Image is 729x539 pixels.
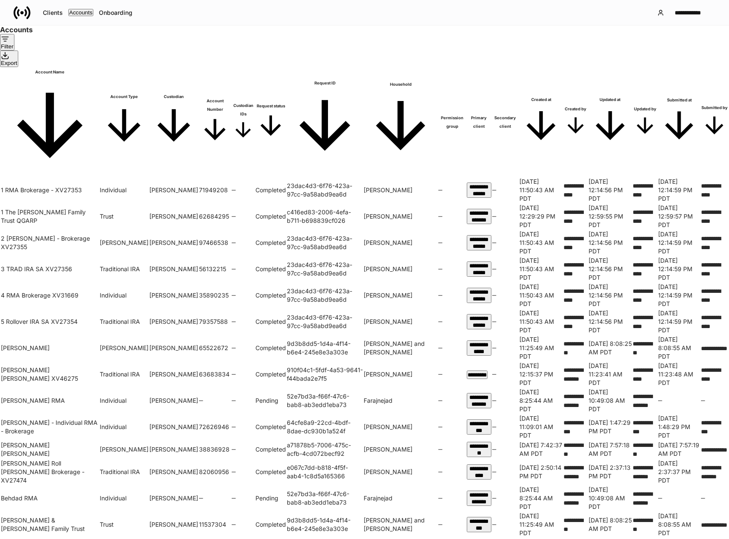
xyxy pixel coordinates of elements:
[492,520,519,529] h6: —
[519,459,563,485] td: 2025-08-17T21:50:14.787Z
[589,441,632,458] p: [DATE] 7:57:18 AM PDT
[519,441,563,458] td: 2025-09-03T14:42:37.889Z
[255,256,286,282] td: Completed
[519,177,563,203] p: [DATE] 11:50:43 AM PDT
[519,309,563,334] td: 2025-09-04T18:50:43.587Z
[492,396,519,405] h6: —
[658,441,700,458] td: 2025-09-03T14:57:19.887Z
[438,291,466,300] h6: —
[255,388,286,413] td: Pending
[232,317,255,326] h6: —
[149,177,198,203] td: Schwab
[519,512,563,537] p: [DATE] 11:25:49 AM PDT
[255,309,286,334] td: Completed
[519,512,563,537] td: 2025-08-17T18:25:49.019Z
[255,441,286,458] td: Completed
[149,388,198,413] td: Schwab
[589,230,632,255] p: [DATE] 12:14:56 PM PDT
[1,51,17,66] div: Export
[658,256,700,282] td: 2025-09-04T19:14:59.054Z
[467,114,491,131] h6: Primary client
[589,177,632,203] p: [DATE] 12:14:56 PM PDT
[519,335,563,361] td: 2025-08-17T18:25:49.031Z
[658,335,700,361] td: 2025-08-19T15:08:55.294Z
[658,362,700,387] p: [DATE] 11:23:48 AM PDT
[255,283,286,308] td: Completed
[658,459,700,485] p: [DATE] 2:37:37 PM PDT
[589,512,632,537] td: 2025-08-19T15:08:25.502Z
[492,186,519,194] h6: —
[232,344,255,352] h6: —
[149,459,198,485] td: Schwab
[364,396,437,405] p: Farajnejad
[232,212,255,221] h6: —
[1,309,99,334] td: 5 Rollover IRA SA XV27354
[492,114,519,131] span: Secondary client
[287,486,363,511] td: 52e7bd3a-f66f-47c6-bab8-ab3edd1eba73
[589,95,632,149] span: Updated at
[199,256,231,282] td: 56132215
[658,96,700,148] span: Submitted at
[199,494,231,503] h6: —
[364,340,437,357] p: [PERSON_NAME] and [PERSON_NAME]
[519,95,563,104] h6: Created at
[100,204,149,229] td: Trust
[519,230,563,255] p: [DATE] 11:50:43 AM PDT
[287,256,363,282] td: 23dac4d3-6f76-423a-97cc-9a58abd9ea6d
[658,441,700,458] p: [DATE] 7:57:19 AM PDT
[589,204,632,229] p: [DATE] 12:59:55 PM PDT
[658,414,700,440] td: 2025-08-25T20:48:29.163Z
[287,335,363,361] td: 9d3b8dd5-1d4a-4f14-b6e4-245e8e3a303e
[519,204,563,229] p: [DATE] 12:29:29 PM PDT
[589,362,632,387] p: [DATE] 11:23:41 AM PDT
[589,459,632,485] td: 2025-08-20T21:37:13.956Z
[589,230,632,255] td: 2025-09-04T19:14:56.883Z
[1,414,99,440] td: Ashley - Individual RMA - Brokerage
[232,291,255,300] h6: —
[492,468,519,476] h6: —
[658,177,700,203] p: [DATE] 12:14:59 PM PDT
[149,93,198,151] span: Custodian
[100,93,149,101] h6: Account Type
[589,177,632,203] td: 2025-09-04T19:14:56.884Z
[519,414,563,440] p: [DATE] 11:09:01 AM PDT
[658,309,700,334] td: 2025-09-04T19:14:59.054Z
[255,204,286,229] td: Completed
[519,414,563,440] td: 2025-08-25T18:09:01.804Z
[519,486,563,511] p: [DATE] 8:25:44 AM PDT
[287,459,363,485] td: e067c7dd-b818-4f5f-aab4-1c8d5a165366
[519,388,563,413] td: 2025-08-27T15:25:44.706Z
[232,101,255,118] h6: Custodian IDs
[100,335,149,361] td: Roth IRA
[519,309,563,334] p: [DATE] 11:50:43 AM PDT
[589,441,632,458] td: 2025-09-03T14:57:18.210Z
[199,230,231,255] td: 97466538
[364,317,437,326] p: [PERSON_NAME]
[232,520,255,529] h6: —
[255,512,286,537] td: Completed
[438,445,466,454] h6: —
[287,362,363,387] td: 910f04c1-5fdf-4a53-9641-f44bada2e7f5
[633,105,657,113] h6: Updated by
[100,388,149,413] td: Individual
[467,459,491,485] td: 436679bd-fbc6-4f7a-889e-385d6e034a4f
[100,512,149,537] td: Trust
[1,230,99,255] td: 2 ROTH IRA - Brokerage XV27355
[232,186,255,194] h6: —
[564,105,588,113] h6: Created by
[589,340,632,357] p: [DATE] 8:08:25 AM PDT
[701,104,728,112] h6: Submitted by
[589,418,632,435] p: [DATE] 1:47:29 PM PDT
[149,362,198,387] td: Schwab
[287,177,363,203] td: 23dac4d3-6f76-423a-97cc-9a58abd9ea6d
[364,265,437,273] p: [PERSON_NAME]
[467,512,491,537] td: 908559ee-b64b-4bc5-bf7d-6fb981717f4b
[287,230,363,255] td: 23dac4d3-6f76-423a-97cc-9a58abd9ea6d
[658,512,700,537] p: [DATE] 8:08:55 AM PDT
[199,97,231,147] span: Account Number
[467,309,491,334] td: b29195cc-79eb-4db7-b395-8a045f561af3
[589,309,632,334] td: 2025-09-04T19:14:56.884Z
[701,494,728,503] h6: —
[149,93,198,101] h6: Custodian
[199,459,231,485] td: 82060956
